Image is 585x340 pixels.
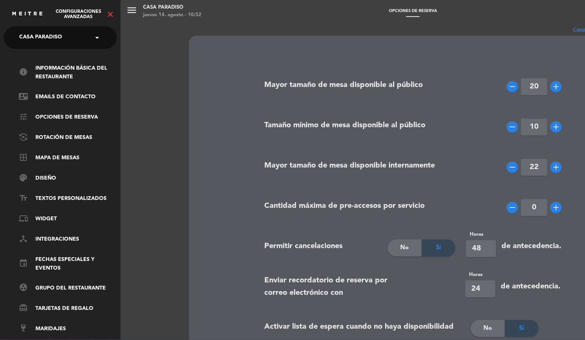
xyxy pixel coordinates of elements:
a: eventFechas especiales y eventos [19,255,117,273]
img: MEITRE [11,11,43,17]
a: Grupo del restaurante [19,284,117,293]
i: flip_camera_android [19,133,28,142]
i: contact_mail [19,92,28,101]
a: Textos Personalizados [19,194,117,203]
a: Opciones de reserva [19,113,117,122]
a: Widget [19,215,117,224]
i: card_giftcard [19,303,28,312]
i: phonelink [19,214,28,223]
i: close [106,10,115,19]
a: Tarjetas de regalo [19,304,117,313]
span: Configuraciones avanzadas [51,9,106,20]
a: Información básica del restaurante [19,64,117,81]
a: Rotación de Mesas [19,133,117,142]
i: info [19,67,28,76]
a: Integraciones [19,235,117,244]
i: wine_bar [19,323,28,332]
a: Mapa de mesas [19,154,117,163]
a: Emails de Contacto [19,93,117,102]
i: tune [19,112,28,121]
i: border_all [19,153,28,162]
i: group_work [19,283,28,292]
span: Casa Paradiso [19,30,62,46]
a: Diseño [19,174,117,183]
i: palette [19,173,28,182]
i: event [19,259,28,268]
i: device_hub [19,234,28,243]
a: Maridajes [19,324,117,333]
i: text_fields [19,194,28,203]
